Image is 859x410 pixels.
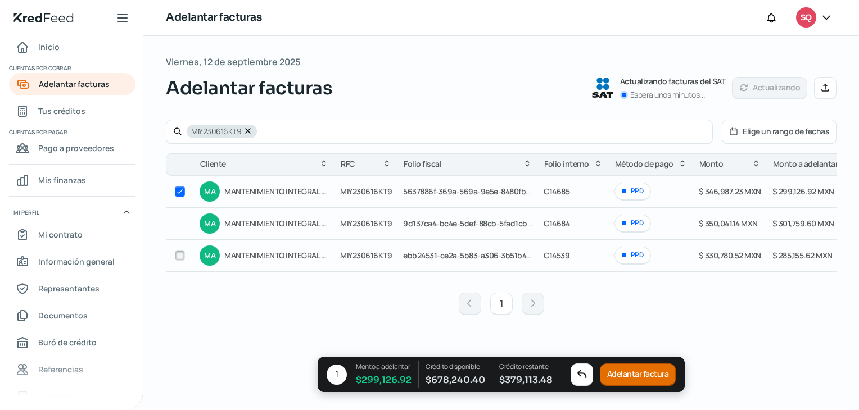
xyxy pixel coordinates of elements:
span: Tus créditos [38,104,85,118]
span: $ 301,759.60 MXN [772,218,834,229]
span: Cuentas por pagar [9,127,134,137]
a: Tus créditos [9,100,135,122]
span: Cliente [200,157,226,171]
span: $ 678,240.40 [426,372,485,388]
button: Adelantar factura [600,363,676,386]
a: Industria [9,385,135,408]
span: ebb24531-ce2a-5b83-a306-3b51b48ff93f [403,250,547,261]
span: MIY230616KT9 [340,186,392,197]
div: 1 [327,365,347,385]
span: MANTENIMIENTO INTEGRAL YAMA [224,249,329,262]
span: $ 285,155.62 MXN [772,250,833,261]
span: Adelantar facturas [39,77,110,91]
span: MANTENIMIENTO INTEGRAL YAMA [224,185,329,198]
span: Adelantar facturas [166,75,332,102]
p: Crédito disponible [426,361,485,372]
span: $ 379,113.48 [499,372,553,388]
a: Referencias [9,358,135,381]
button: 1 [490,293,513,315]
span: Inicio [38,40,60,54]
p: Monto a adelantar [356,361,412,372]
span: Representantes [38,281,100,295]
span: MIY230616KT9 [340,250,392,261]
p: Actualizando facturas del SAT [620,75,726,88]
span: $ 330,780.52 MXN [699,250,761,261]
span: SQ [801,11,811,25]
h1: Adelantar facturas [166,10,261,26]
a: Adelantar facturas [9,73,135,95]
a: Mi contrato [9,224,135,246]
span: Folio fiscal [404,157,441,171]
span: Monto a adelantar [773,157,838,171]
a: Mis finanzas [9,169,135,192]
span: Folio interno [544,157,589,171]
span: Información general [38,254,115,268]
span: Mi contrato [38,227,83,242]
span: Mi perfil [13,207,39,217]
span: Industria [38,389,73,403]
div: MA [200,245,220,266]
p: Crédito restante [499,361,553,372]
button: Actualizando [732,77,807,99]
span: $ 350,041.14 MXN [699,218,758,229]
span: Pago a proveedores [38,141,114,155]
span: $ 346,987.23 MXN [699,186,761,197]
span: $ 299,126.92 [356,372,412,388]
span: Viernes, 12 de septiembre 2025 [166,54,300,70]
span: $ 299,126.92 MXN [772,186,834,197]
a: Documentos [9,304,135,327]
a: Pago a proveedores [9,137,135,160]
span: C14684 [544,218,569,229]
span: MIY230616KT9 [191,127,241,135]
span: Mis finanzas [38,173,86,187]
a: Buró de crédito [9,331,135,354]
a: Representantes [9,277,135,300]
span: Documentos [38,308,88,322]
span: Cuentas por cobrar [9,63,134,73]
span: MANTENIMIENTO INTEGRAL YAMA [224,217,329,230]
span: Monto [699,157,724,171]
a: Inicio [9,36,135,58]
div: PPD [614,247,651,264]
div: MA [200,213,220,234]
div: MA [200,181,220,202]
a: Información general [9,250,135,273]
span: MIY230616KT9 [340,218,392,229]
span: C14539 [544,250,569,261]
span: Buró de crédito [38,335,97,349]
img: SAT logo [592,78,613,98]
div: PPD [614,215,651,232]
span: 5637886f-369a-569a-9e5e-8480fb8d6b62 [403,186,553,197]
div: PPD [614,183,651,200]
span: Método de pago [615,157,673,171]
button: Elige un rango de fechas [722,120,836,143]
span: C14685 [544,186,569,197]
span: 9d137ca4-bc4e-5def-88cb-5fad1cbc2fcd [403,218,547,229]
p: Espera unos minutos... [630,88,706,102]
span: RFC [341,157,355,171]
span: Referencias [38,362,83,376]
